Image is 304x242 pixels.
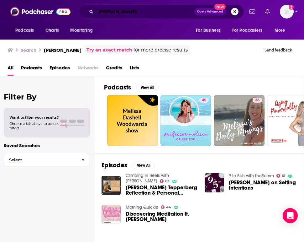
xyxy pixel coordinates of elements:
a: 45 [199,98,209,103]
span: Networks [77,63,98,76]
h2: Episodes [102,161,127,169]
span: [PERSON_NAME] on Setting Intentions [229,180,300,191]
button: open menu [228,24,271,36]
span: Discovering Meditation ft. [PERSON_NAME] [126,211,197,222]
a: PodcastsView All [104,83,159,91]
p: Saved Searches [4,143,90,148]
a: Melissa Wood Tepperberg Reflection & Personal Healing [126,185,197,196]
h2: Podcasts [104,83,131,91]
svg: Add a profile image [289,5,294,10]
a: Climbing in Heels with Rachel Zoe [126,173,169,184]
a: 9 to 5ish with theSkimm [229,173,274,179]
span: 45 [202,97,206,104]
span: 63 [165,180,170,183]
a: All [8,63,13,76]
button: open menu [11,24,42,36]
span: 44 [166,206,171,209]
button: open menu [66,24,101,36]
a: Charts [41,24,63,36]
span: Logged in as alignPR [280,5,294,19]
span: Open Advanced [197,10,223,13]
a: 36 [253,98,262,103]
span: For Business [196,26,221,35]
a: Try an exact match [86,46,132,54]
img: User Profile [280,5,294,19]
button: View All [136,84,159,91]
a: Credits [106,63,122,76]
span: 36 [255,97,259,104]
a: 61 [276,174,286,178]
span: [PERSON_NAME] Tepperberg Reflection & Personal Healing [126,185,197,196]
a: Podcasts [21,63,42,76]
a: EpisodesView All [102,161,155,169]
span: Choose a tab above to access filters. [9,121,59,130]
h3: [PERSON_NAME] [44,47,81,53]
h3: Search [21,47,36,53]
button: open menu [191,24,228,36]
a: Melissa Wood-Tepperberg on Setting Intentions [229,180,300,191]
span: Podcasts [15,26,34,35]
button: Send feedback [263,47,294,53]
button: Select [4,153,90,167]
a: Discovering Meditation ft. Melissa Wood-Tepperberg [126,211,197,222]
img: Melissa Wood-Tepperberg on Setting Intentions [205,173,224,192]
span: Select [4,158,76,162]
img: Podchaser - Follow, Share and Rate Podcasts [10,6,71,18]
input: Search podcasts, credits, & more... [96,7,194,17]
span: New [214,4,226,10]
button: open menu [270,24,293,36]
button: Open AdvancedNew [194,8,226,15]
h2: Filter By [4,92,90,101]
span: More [275,26,285,35]
span: Monitoring [70,26,92,35]
span: Charts [45,26,59,35]
button: View All [132,162,155,169]
img: Discovering Meditation ft. Melissa Wood-Tepperberg [102,205,121,224]
a: 36 [214,95,265,146]
a: Morning Quickie [126,205,158,210]
span: for more precise results [134,46,188,54]
div: Search podcasts, credits, & more... [79,4,244,19]
a: Lists [130,63,139,76]
a: Episodes [50,63,70,76]
a: 63 [160,179,170,183]
button: Show profile menu [280,5,294,19]
span: For Podcasters [232,26,262,35]
img: Melissa Wood Tepperberg Reflection & Personal Healing [102,176,121,195]
div: Open Intercom Messenger [283,208,298,223]
span: 61 [282,175,285,177]
a: 45 [160,95,211,146]
span: Want to filter your results? [9,115,59,120]
a: Show notifications dropdown [247,6,258,17]
a: 44 [161,205,171,209]
a: Show notifications dropdown [263,6,272,17]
